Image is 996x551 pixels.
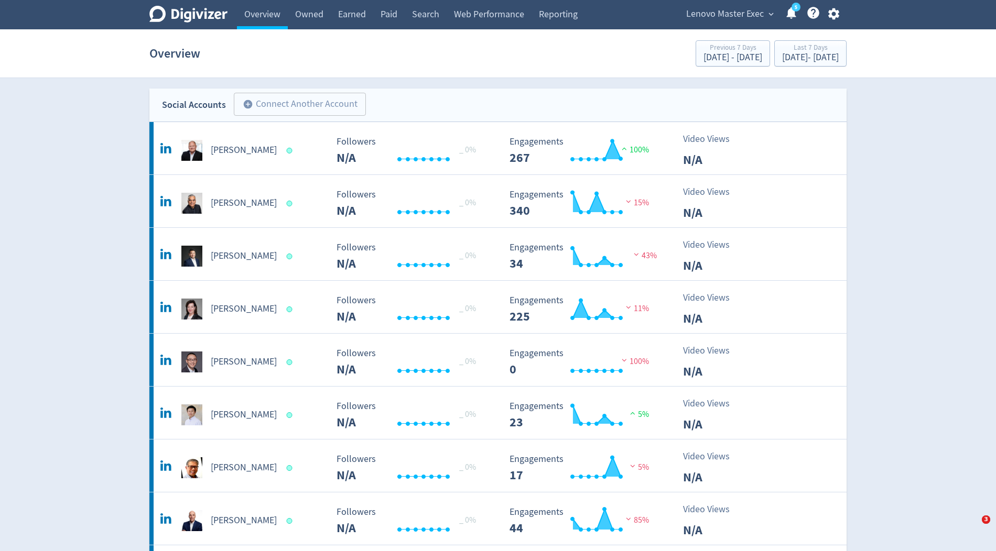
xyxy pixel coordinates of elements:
span: _ 0% [459,197,476,208]
span: _ 0% [459,145,476,155]
svg: Engagements 34 [504,243,662,270]
img: Daryl Cromer undefined [181,140,202,161]
div: [DATE] - [DATE] [703,53,762,62]
div: Social Accounts [162,97,226,113]
span: Data last synced: 26 Sep 2025, 10:02am (AEST) [287,465,296,471]
svg: Followers --- [331,243,489,270]
h5: [PERSON_NAME] [211,250,277,262]
span: 100% [619,145,649,155]
p: N/A [683,309,743,328]
svg: Engagements 340 [504,190,662,217]
span: _ 0% [459,303,476,314]
span: Data last synced: 26 Sep 2025, 5:01am (AEST) [287,148,296,153]
p: N/A [683,521,743,539]
svg: Followers --- [331,454,489,482]
h5: [PERSON_NAME] [211,144,277,157]
a: James Loh undefined[PERSON_NAME] Followers --- _ 0% Followers N/A Engagements 17 Engagements 17 5... [149,439,847,492]
h5: [PERSON_NAME] [211,303,277,315]
svg: Followers --- [331,507,489,535]
svg: Engagements 225 [504,295,662,323]
span: 15% [623,197,649,208]
span: Data last synced: 26 Sep 2025, 12:02pm (AEST) [287,359,296,365]
a: Eddie Ang 洪珵东 undefined[PERSON_NAME] Followers --- _ 0% Followers N/A Engagements 34 Engagements ... [149,228,847,280]
a: Daryl Cromer undefined[PERSON_NAME] Followers --- _ 0% Followers N/A Engagements 267 Engagements ... [149,122,847,174]
img: negative-performance.svg [623,197,634,205]
a: Emily Ketchen undefined[PERSON_NAME] Followers --- _ 0% Followers N/A Engagements 225 Engagements... [149,281,847,333]
span: 3 [982,515,990,524]
p: N/A [683,468,743,487]
img: Eddie Ang 洪珵东 undefined [181,246,202,267]
p: Video Views [683,344,743,358]
img: positive-performance.svg [627,409,638,417]
span: 11% [623,303,649,314]
p: Video Views [683,238,743,252]
h1: Overview [149,37,200,70]
img: negative-performance.svg [627,462,638,470]
img: negative-performance.svg [619,356,630,364]
h5: [PERSON_NAME] [211,514,277,527]
span: _ 0% [459,356,476,367]
span: 5% [627,409,649,420]
span: _ 0% [459,515,476,525]
span: Data last synced: 26 Sep 2025, 11:02am (AEST) [287,306,296,312]
a: John Stamer undefined[PERSON_NAME] Followers --- _ 0% Followers N/A Engagements 44 Engagements 44... [149,492,847,545]
img: Eric Yu Hai undefined [181,351,202,372]
a: Dilip Bhatia undefined[PERSON_NAME] Followers --- _ 0% Followers N/A Engagements 340 Engagements ... [149,175,847,227]
button: Previous 7 Days[DATE] - [DATE] [696,40,770,67]
button: Lenovo Master Exec [683,6,776,23]
span: _ 0% [459,462,476,472]
svg: Engagements 17 [504,454,662,482]
a: George Toh undefined[PERSON_NAME] Followers --- _ 0% Followers N/A Engagements 23 Engagements 23 ... [149,387,847,439]
svg: Engagements 23 [504,401,662,429]
a: 5 [792,3,800,12]
svg: Engagements 44 [504,507,662,535]
span: Lenovo Master Exec [686,6,764,23]
img: James Loh undefined [181,457,202,478]
img: negative-performance.svg [623,303,634,311]
p: N/A [683,150,743,169]
p: Video Views [683,185,743,199]
span: Data last synced: 25 Sep 2025, 10:02pm (AEST) [287,201,296,206]
span: expand_more [766,9,776,19]
a: Eric Yu Hai undefined[PERSON_NAME] Followers --- _ 0% Followers N/A Engagements 0 Engagements 0 1... [149,334,847,386]
p: N/A [683,203,743,222]
span: _ 0% [459,409,476,420]
svg: Followers --- [331,401,489,429]
p: N/A [683,415,743,434]
img: George Toh undefined [181,404,202,425]
a: Connect Another Account [226,94,366,116]
h5: [PERSON_NAME] [211,197,277,210]
span: 5% [627,462,649,472]
span: _ 0% [459,250,476,261]
p: N/A [683,362,743,381]
div: Previous 7 Days [703,44,762,53]
span: 43% [631,250,657,261]
img: Dilip Bhatia undefined [181,193,202,214]
iframe: Intercom live chat [960,515,986,541]
h5: [PERSON_NAME] [211,356,277,368]
svg: Engagements 0 [504,348,662,376]
img: negative-performance.svg [631,250,642,258]
svg: Followers --- [331,295,489,323]
button: Last 7 Days[DATE]- [DATE] [774,40,847,67]
img: Emily Ketchen undefined [181,299,202,319]
svg: Engagements 267 [504,137,662,164]
p: N/A [683,256,743,275]
p: Video Views [683,502,743,516]
text: 5 [795,4,797,11]
span: Data last synced: 26 Sep 2025, 4:02am (AEST) [287,412,296,418]
svg: Followers --- [331,348,489,376]
h5: [PERSON_NAME] [211,409,277,421]
span: 85% [623,515,649,525]
svg: Followers --- [331,190,489,217]
button: Connect Another Account [234,93,366,116]
p: Video Views [683,291,743,305]
h5: [PERSON_NAME] [211,461,277,474]
img: negative-performance.svg [623,515,634,523]
p: Video Views [683,132,743,146]
p: Video Views [683,396,743,411]
svg: Followers --- [331,137,489,164]
span: Data last synced: 26 Sep 2025, 5:02am (AEST) [287,518,296,524]
span: add_circle [243,99,253,109]
span: 100% [619,356,649,367]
